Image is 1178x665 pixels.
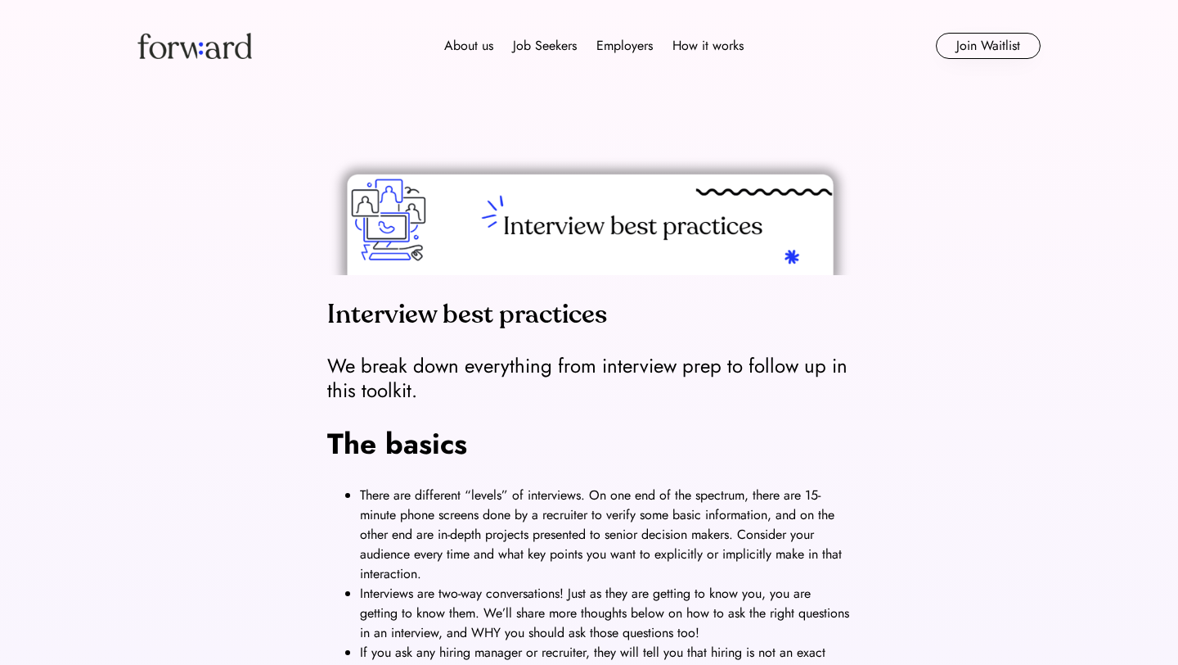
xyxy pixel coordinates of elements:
img: Interview%20best%20practices%20.png [327,157,851,275]
div: Interview best practices [327,295,607,334]
div: How it works [672,36,744,56]
div: We break down everything from interview prep to follow up in this toolkit. [327,354,851,403]
button: Join Waitlist [936,33,1041,59]
div: About us [444,36,493,56]
div: Employers [596,36,653,56]
img: Forward logo [137,33,252,59]
span: The basics [327,423,467,464]
div: Job Seekers [513,36,577,56]
span: There are different “levels” of interviews. On one end of the spectrum, there are 15-minute phone... [360,486,846,583]
span: Interviews are two-way conversations! Just as they are getting to know you, you are getting to kn... [360,584,853,642]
